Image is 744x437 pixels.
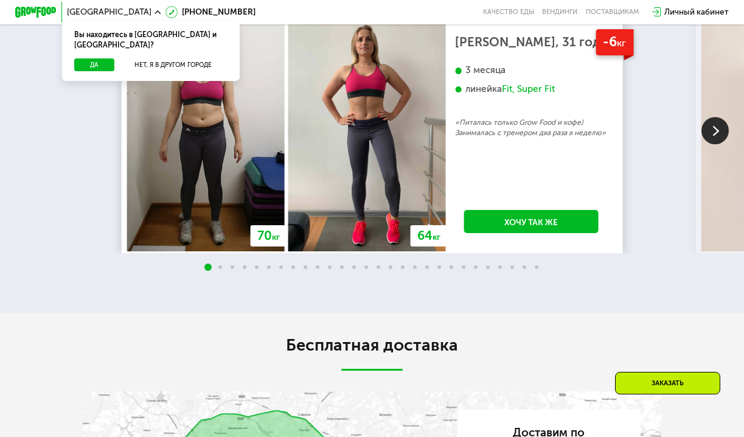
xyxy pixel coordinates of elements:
span: кг [617,37,626,49]
button: Нет, я в другом городе [119,58,228,71]
div: Личный кабинет [664,6,729,18]
a: Хочу так же [464,210,599,233]
a: [PHONE_NUMBER] [165,6,256,18]
div: 70 [251,225,287,246]
div: Fit, Super Fit [502,83,555,96]
a: Вендинги [542,8,577,16]
span: [GEOGRAPHIC_DATA] [67,8,151,16]
img: Slide right [701,117,729,144]
div: 3 месяца [455,65,607,77]
div: [PERSON_NAME], 31 год [455,37,607,47]
div: 64 [411,225,447,246]
span: кг [433,232,440,242]
div: линейка [455,83,607,96]
div: Вы находитесь в [GEOGRAPHIC_DATA] и [GEOGRAPHIC_DATA]? [62,21,240,58]
p: «Питалась только Grow Food и кофе) Занималась с тренером два раза в неделю» [455,117,607,138]
div: Заказать [615,372,720,394]
span: кг [272,232,280,242]
button: Да [74,58,114,71]
div: -6 [596,29,633,56]
h2: Бесплатная доставка [83,335,661,355]
div: поставщикам [586,8,639,16]
a: Качество еды [483,8,534,16]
